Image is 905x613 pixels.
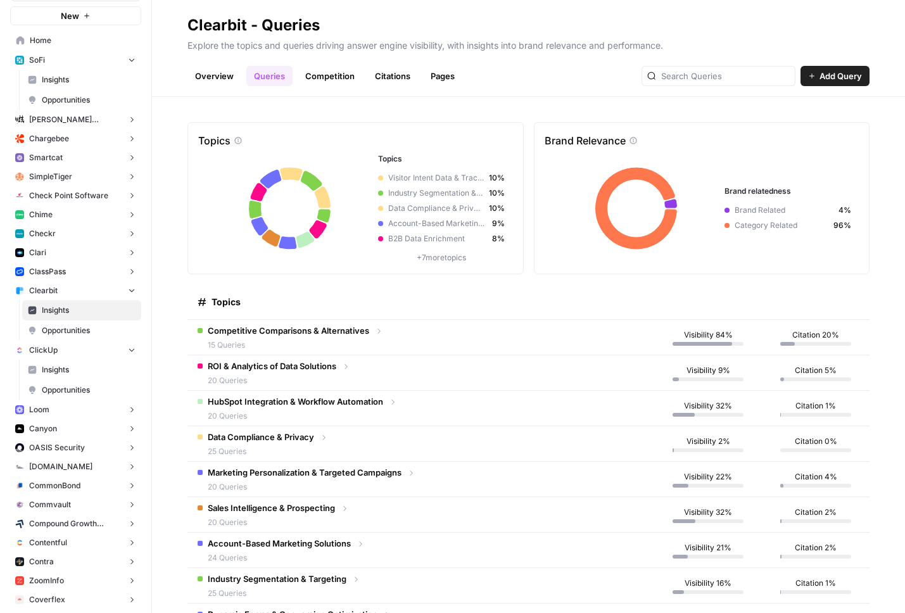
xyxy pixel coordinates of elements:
button: Check Point Software [10,186,141,205]
a: Queries [246,66,293,86]
img: k09s5utkby11dt6rxf2w9zgb46r0 [15,462,24,471]
img: h6qlr8a97mop4asab8l5qtldq2wv [15,248,24,257]
span: Visitor Intent Data & Tracking [388,172,484,184]
span: SimpleTiger [29,171,72,182]
img: gddfodh0ack4ddcgj10xzwv4nyos [15,191,24,200]
button: Smartcat [10,148,141,167]
span: Citation 20% [792,329,839,341]
button: Add Query [801,66,870,86]
a: Competition [298,66,362,86]
span: [PERSON_NAME] [PERSON_NAME] at Work [29,114,122,125]
span: Citation 2% [795,542,837,553]
img: mhv33baw7plipcpp00rsngv1nu95 [15,210,24,219]
img: rkye1xl29jr3pw1t320t03wecljb [15,153,24,162]
span: Account-Based Marketing Solutions [208,537,351,550]
span: New [61,9,79,22]
p: Topics [198,133,231,148]
span: Data Compliance & Privacy [208,431,314,443]
img: glq0fklpdxbalhn7i6kvfbbvs11n [15,481,24,490]
button: ZoomInfo [10,571,141,590]
span: 24 Queries [208,552,351,564]
img: 78cr82s63dt93a7yj2fue7fuqlci [15,229,24,238]
span: Citation 2% [795,507,837,518]
span: HubSpot Integration & Workflow Automation [208,395,383,408]
h3: Topics [378,153,505,165]
span: Citation 1% [795,400,836,412]
a: Opportunities [22,380,141,400]
img: xf6b4g7v9n1cfco8wpzm78dqnb6e [15,500,24,509]
span: Account-Based Marketing Solutions [388,218,487,229]
span: Canyon [29,423,57,434]
span: Visibility 9% [687,365,730,376]
span: 10% [489,187,505,199]
span: Visibility 32% [684,507,732,518]
span: Clearbit [29,285,58,296]
img: wev6amecshr6l48lvue5fy0bkco1 [15,405,24,414]
span: Opportunities [42,325,136,336]
span: 96% [833,220,851,231]
img: hcm4s7ic2xq26rsmuray6dv1kquq [15,576,24,585]
span: ROI & Analytics of Data Solutions [208,360,336,372]
span: Brand Related [735,205,833,216]
span: Visibility 2% [687,436,730,447]
span: 20 Queries [208,481,402,493]
span: Citation 1% [795,578,836,589]
span: Chargebee [29,133,69,144]
span: Smartcat [29,152,63,163]
span: Contentful [29,537,67,548]
button: Chime [10,205,141,224]
span: 20 Queries [208,410,383,422]
input: Search Queries [661,70,790,82]
img: 0idox3onazaeuxox2jono9vm549w [15,424,24,433]
img: azd67o9nw473vll9dbscvlvo9wsn [15,557,24,566]
span: OASIS Security [29,442,85,453]
button: [DOMAIN_NAME] [10,457,141,476]
span: ClickUp [29,344,58,356]
span: Contra [29,556,54,567]
span: ZoomInfo [29,575,64,586]
span: 25 Queries [208,588,346,599]
span: Citation 0% [795,436,837,447]
p: + 7 more topics [378,252,505,263]
span: Citation 4% [795,471,837,483]
span: SoFi [29,54,45,66]
button: Canyon [10,419,141,438]
a: Home [10,30,141,51]
button: [PERSON_NAME] [PERSON_NAME] at Work [10,110,141,129]
span: Coverflex [29,594,65,605]
button: Contentful [10,533,141,552]
span: Sales Intelligence & Prospecting [208,502,335,514]
p: Brand Relevance [545,133,626,148]
button: Commvault [10,495,141,514]
a: Insights [22,360,141,380]
img: m87i3pytwzu9d7629hz0batfjj1p [15,115,24,124]
button: SoFi [10,51,141,70]
button: OASIS Security [10,438,141,457]
img: nyvnio03nchgsu99hj5luicuvesv [15,346,24,355]
button: Clearbit [10,281,141,300]
span: Insights [42,305,136,316]
button: Contra [10,552,141,571]
img: l4muj0jjfg7df9oj5fg31blri2em [15,595,24,604]
img: fr92439b8i8d8kixz6owgxh362ib [15,286,24,295]
a: Pages [423,66,462,86]
a: Insights [22,300,141,320]
span: B2B Data Enrichment [388,233,487,244]
span: Topics [212,296,241,308]
a: Opportunities [22,320,141,341]
span: Clari [29,247,46,258]
span: Industry Segmentation & Targeting [208,572,346,585]
button: New [10,6,141,25]
h3: Brand relatedness [725,186,851,197]
span: Insights [42,74,136,85]
span: Chime [29,209,53,220]
img: hlg0wqi1id4i6sbxkcpd2tyblcaw [15,172,24,181]
span: Data Compliance & Privacy [388,203,484,214]
img: 2ud796hvc3gw7qwjscn75txc5abr [15,538,24,547]
span: Industry Segmentation & Targeting [388,187,484,199]
span: 15 Queries [208,339,369,351]
span: ClassPass [29,266,66,277]
span: 10% [489,172,505,184]
img: apu0vsiwfa15xu8z64806eursjsk [15,56,24,65]
span: Visibility 21% [685,542,731,553]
